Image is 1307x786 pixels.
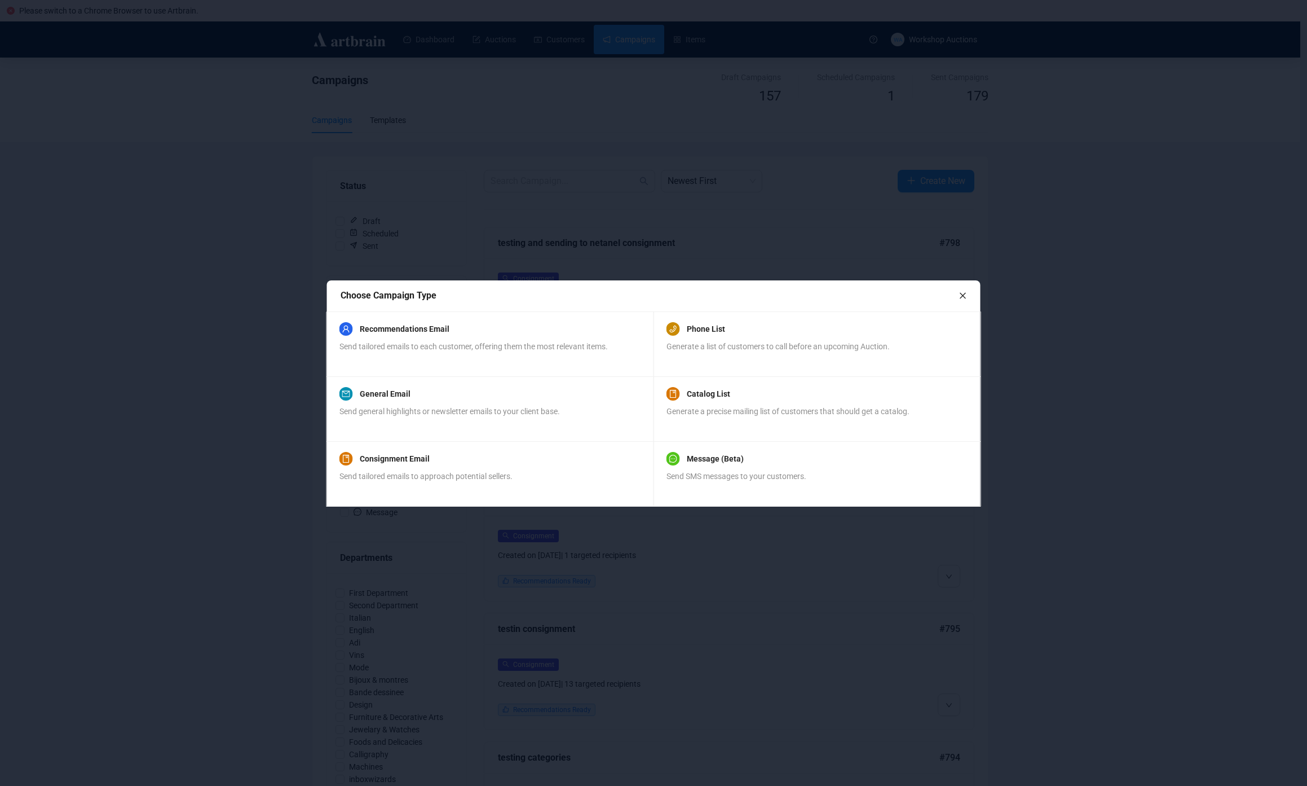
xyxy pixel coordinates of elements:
[360,452,430,466] a: Consignment Email
[339,472,513,481] span: Send tailored emails to approach potential sellers.
[360,322,449,336] a: Recommendations Email
[669,390,677,398] span: book
[666,472,806,481] span: Send SMS messages to your customers.
[666,342,890,351] span: Generate a list of customers to call before an upcoming Auction.
[959,292,967,300] span: close
[687,387,730,401] a: Catalog List
[342,325,350,333] span: user
[339,407,560,416] span: Send general highlights or newsletter emails to your client base.
[666,407,909,416] span: Generate a precise mailing list of customers that should get a catalog.
[341,288,959,302] div: Choose Campaign Type
[669,455,677,463] span: message
[687,322,725,336] a: Phone List
[342,390,350,398] span: mail
[669,325,677,333] span: phone
[339,342,608,351] span: Send tailored emails to each customer, offering them the most relevant items.
[342,455,350,463] span: book
[687,452,744,466] a: Message (Beta)
[360,387,410,401] a: General Email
